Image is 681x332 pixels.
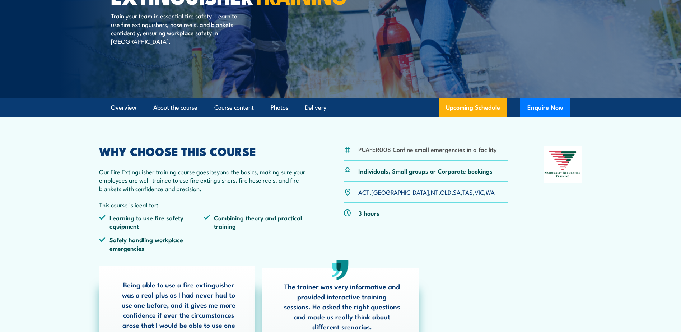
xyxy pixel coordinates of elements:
[111,11,242,45] p: Train your team in essential fire safety. Learn to use fire extinguishers, hose reels, and blanke...
[520,98,570,117] button: Enquire Now
[439,98,507,117] a: Upcoming Schedule
[440,188,451,196] a: QLD
[305,98,326,117] a: Delivery
[99,213,204,230] li: Learning to use fire safety equipment
[475,188,484,196] a: VIC
[153,98,197,117] a: About the course
[204,213,308,230] li: Combining theory and practical training
[462,188,473,196] a: TAS
[544,146,582,183] img: Nationally Recognised Training logo.
[358,188,369,196] a: ACT
[431,188,438,196] a: NT
[358,209,379,217] p: 3 hours
[271,98,288,117] a: Photos
[371,188,429,196] a: [GEOGRAPHIC_DATA]
[99,146,309,156] h2: WHY CHOOSE THIS COURSE
[99,235,204,252] li: Safely handling workplace emergencies
[453,188,461,196] a: SA
[486,188,495,196] a: WA
[111,98,136,117] a: Overview
[358,145,497,153] li: PUAFER008 Confine small emergencies in a facility
[358,167,493,175] p: Individuals, Small groups or Corporate bookings
[99,167,309,193] p: Our Fire Extinguisher training course goes beyond the basics, making sure your employees are well...
[99,200,309,209] p: This course is ideal for:
[284,281,401,332] p: The trainer was very informative and provided interactive training sessions. He asked the right q...
[214,98,254,117] a: Course content
[358,188,495,196] p: , , , , , , ,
